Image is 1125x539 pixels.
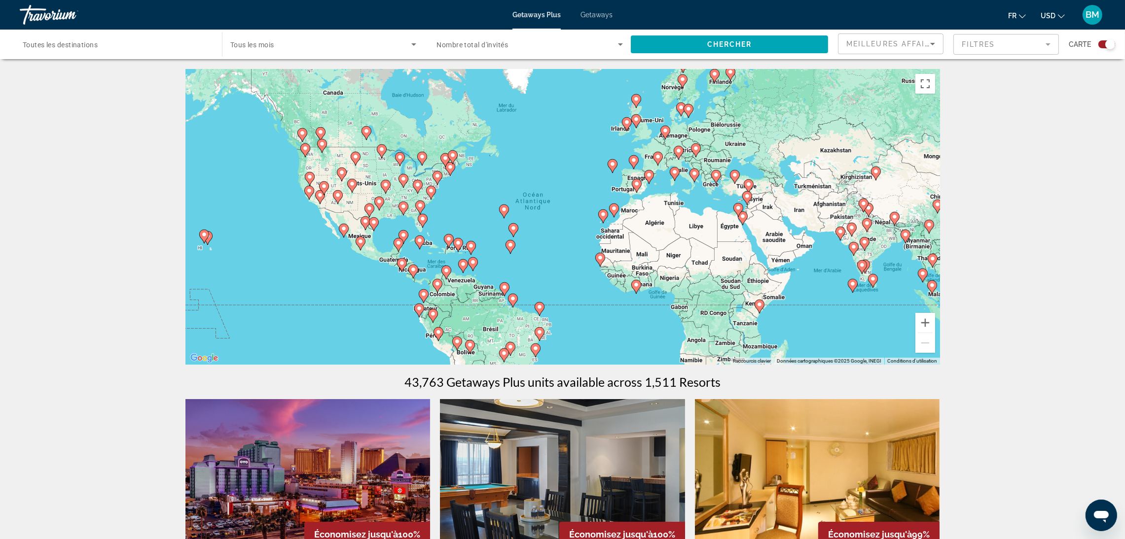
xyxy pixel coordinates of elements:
[404,374,721,389] h1: 43,763 Getaways Plus units available across 1,511 Resorts
[1008,12,1016,20] span: fr
[887,358,937,364] a: Conditions d'utilisation (s'ouvre dans un nouvel onglet)
[1008,8,1026,23] button: Change language
[230,41,274,49] span: Tous les mois
[777,358,881,364] span: Données cartographiques ©2025 Google, INEGI
[1086,500,1117,531] iframe: Bouton de lancement de la fenêtre de messagerie
[915,313,935,333] button: Zoom avant
[188,352,220,365] a: Ouvrir cette zone dans Google Maps (dans une nouvelle fenêtre)
[20,2,118,28] a: Travorium
[733,358,771,365] button: Raccourcis clavier
[23,41,98,49] span: Toutes les destinations
[915,74,935,94] button: Passer en plein écran
[1080,4,1105,25] button: User Menu
[512,11,561,19] a: Getaways Plus
[846,38,935,50] mat-select: Sort by
[915,333,935,353] button: Zoom arrière
[846,40,941,48] span: Meilleures affaires
[953,34,1059,55] button: Filter
[1086,10,1099,20] span: BM
[1041,8,1065,23] button: Change currency
[1041,12,1055,20] span: USD
[631,35,828,53] button: Chercher
[437,41,508,49] span: Nombre total d'invités
[581,11,613,19] a: Getaways
[188,352,220,365] img: Google
[1069,37,1091,51] span: Carte
[707,40,752,48] span: Chercher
